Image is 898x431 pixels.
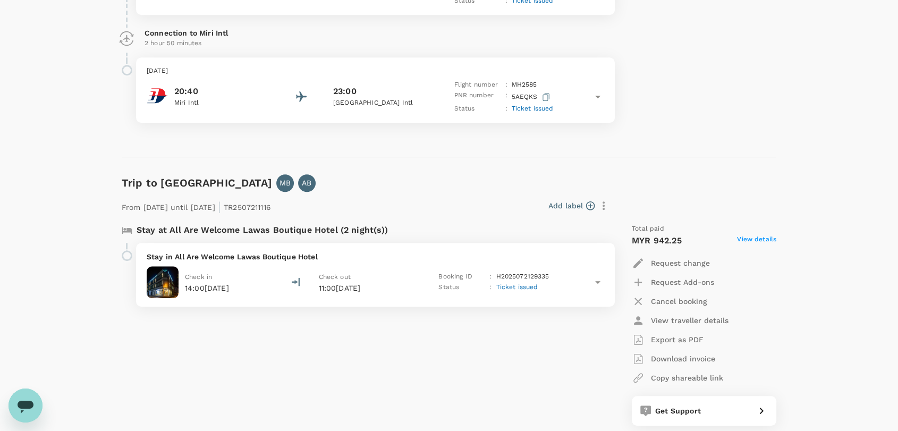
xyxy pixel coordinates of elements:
[505,90,507,104] p: :
[505,80,507,90] p: :
[632,349,715,368] button: Download invoice
[632,368,723,387] button: Copy shareable link
[505,104,507,114] p: :
[632,292,707,311] button: Cancel booking
[632,224,664,234] span: Total paid
[548,200,595,211] button: Add label
[122,196,271,215] p: From [DATE] until [DATE] TR2507211116
[512,105,554,112] span: Ticket issued
[489,282,492,293] p: :
[512,90,552,104] p: 5AEQKS
[651,315,728,326] p: View traveller details
[496,283,538,291] span: Ticket issued
[454,104,501,114] p: Status
[651,334,704,345] p: Export as PDF
[737,234,776,247] span: View details
[632,273,714,292] button: Request Add-ons
[137,224,388,236] p: Stay at All Are Welcome Lawas Boutique Hotel (2 night(s))
[512,80,537,90] p: MH 2585
[147,66,604,77] p: [DATE]
[122,174,272,191] h6: Trip to [GEOGRAPHIC_DATA]
[438,272,485,282] p: Booking ID
[454,80,501,90] p: Flight number
[319,283,420,293] p: 11:00[DATE]
[632,253,710,273] button: Request change
[651,353,715,364] p: Download invoice
[9,388,43,422] iframe: Button to launch messaging window
[454,90,501,104] p: PNR number
[651,277,714,288] p: Request Add-ons
[333,98,429,108] p: [GEOGRAPHIC_DATA] Intl
[147,266,179,298] img: All Are Welcome Lawas Boutique Hotel
[147,85,168,106] img: Malaysia Airlines
[651,373,723,383] p: Copy shareable link
[496,272,549,282] p: H2025072129335
[651,296,707,307] p: Cancel booking
[279,178,291,188] p: MB
[145,38,606,49] p: 2 hour 50 minutes
[218,199,221,214] span: |
[632,311,728,330] button: View traveller details
[319,273,351,281] span: Check out
[651,258,710,268] p: Request change
[147,251,604,262] p: Stay in All Are Welcome Lawas Boutique Hotel
[489,272,492,282] p: :
[174,98,270,108] p: Miri Intl
[185,283,229,293] p: 14:00[DATE]
[333,85,357,98] p: 23:00
[185,273,212,281] span: Check in
[302,178,311,188] p: AB
[632,330,704,349] button: Export as PDF
[632,234,682,247] p: MYR 942.25
[145,28,606,38] p: Connection to Miri Intl
[174,85,270,98] p: 20:40
[438,282,485,293] p: Status
[655,407,701,415] span: Get Support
